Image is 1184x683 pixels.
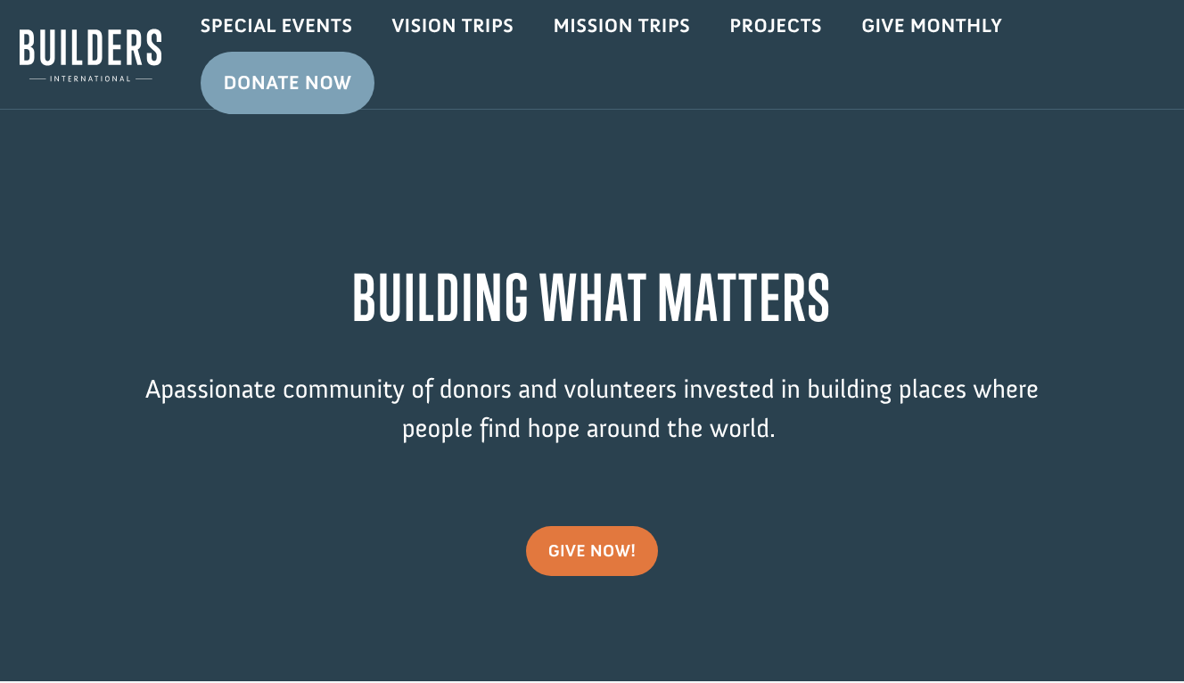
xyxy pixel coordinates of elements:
p: passionate community of donors and volunteers invested in building places where people find hope ... [119,370,1065,474]
h1: BUILDING WHAT MATTERS [119,260,1065,343]
span: A [145,373,160,405]
img: Builders International [20,28,161,83]
a: give now! [526,526,659,576]
a: Donate Now [201,52,375,114]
